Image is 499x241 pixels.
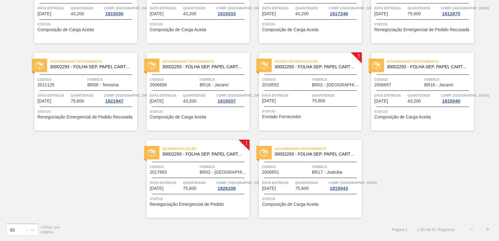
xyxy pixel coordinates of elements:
span: Status [262,108,360,114]
span: 75,600 [71,99,84,104]
span: Fábrica [87,76,136,83]
span: Status [150,108,248,115]
span: 01/10/2025 [262,12,276,16]
a: statusAguardando Faturamento30002293 - FOLHA SEP. PAPEL CARTAO 1200x1000M 350gCódigo2006651Fábric... [249,140,362,218]
a: Comp. [GEOGRAPHIC_DATA]1815030 [104,5,136,16]
a: !statusEm renegociação30002293 - FOLHA SEP. PAPEL CARTAO 1200x1000M 350gCódigo2017863FábricaBR02 ... [137,140,249,218]
span: 03/10/2025 [150,99,163,104]
span: Código [150,76,198,83]
span: Composição de Carga Aceita [150,115,206,119]
img: status [260,149,268,157]
span: 2006658 [150,83,167,87]
span: 2018552 [262,83,279,87]
span: Aguardando Faturamento [162,58,249,65]
span: Status [374,108,472,115]
span: Fábrica [200,76,248,83]
a: Comp. [GEOGRAPHIC_DATA]1815040 [441,92,472,104]
span: 2006651 [262,170,279,175]
span: 06/10/2025 [374,99,388,104]
span: 43,200 [183,99,196,104]
span: Status [150,196,248,202]
span: 03/10/2025 [262,99,276,103]
span: Comp. Carga [216,92,264,99]
a: statusAguardando Faturamento30002293 - FOLHA SEP. PAPEL CARTAO 1200x1000M 350gCódigo2006657Fábric... [362,53,474,131]
span: 10/10/2025 [262,186,276,191]
span: Status [37,108,136,115]
span: 30002293 - FOLHA SEP. PAPEL CARTAO 1200x1000M 350g [274,65,357,69]
span: Fábrica [312,164,360,170]
span: 30002293 - FOLHA SEP. PAPEL CARTAO 1200x1000M 350g [274,152,357,157]
span: Data entrega [150,180,182,186]
span: Quantidade [295,180,327,186]
span: Fábrica [200,164,248,170]
span: BR17 - Juatuba [312,170,342,175]
span: Composição de Carga Aceita [262,27,318,32]
span: Quantidade [312,92,360,99]
span: 01/10/2025 [150,12,163,16]
span: Data entrega [37,5,69,11]
span: Pedido em Negociação [274,58,362,65]
span: 2006657 [374,83,391,87]
div: 50 [10,227,15,232]
span: 2017863 [150,170,167,175]
span: 75,600 [183,186,196,191]
a: Comp. [GEOGRAPHIC_DATA]1817248 [328,5,360,16]
div: 1815043 [328,186,349,191]
span: Comp. Carga [104,92,152,99]
span: Comp. Carga [328,5,377,11]
span: Página : 1 [392,227,408,232]
a: Comp. [GEOGRAPHIC_DATA]1815043 [328,180,360,191]
span: Código [374,76,423,83]
div: 1815030 [104,11,124,16]
a: Comp. [GEOGRAPHIC_DATA]1821947 [104,92,136,104]
span: Comp. Carga [216,5,264,11]
span: Composição de Carga Aceita [374,115,431,119]
span: Comp. Carga [104,5,152,11]
a: !statusPedido em Negociação30002293 - FOLHA SEP. PAPEL CARTAO 1200x1000M 350gCódigo2018552Fábrica... [249,53,362,131]
span: Fábrica [424,76,472,83]
span: Status [150,21,248,27]
span: Renegociação Emergencial de Pedido Recusada [37,115,133,119]
span: Data entrega [150,5,182,11]
a: statusAguardando Faturamento30002293 - FOLHA SEP. PAPEL CARTAO 1200x1000M 350gCódigo2006658Fábric... [137,53,249,131]
span: BR16 - Jacareí [200,83,229,87]
span: Status [374,21,472,27]
span: Aguardando Faturamento [274,146,362,152]
span: Linhas por página [41,225,60,234]
span: 30002293 - FOLHA SEP. PAPEL CARTAO 1200x1000M 350g [387,65,469,69]
span: Comp. Carga [216,180,264,186]
span: BR02 - Sergipe [200,170,248,175]
span: Status [262,196,360,202]
span: 1 - 50 de 61 Registros [417,227,455,232]
span: Composição de Carga Aceita [262,202,318,207]
span: Código [37,76,86,83]
span: BR08 - Teresina [87,83,119,87]
span: 30002293 - FOLHA SEP. PAPEL CARTAO 1200x1000M 350g [162,152,245,157]
span: 03/10/2025 [37,99,51,104]
span: Quantidade [408,92,439,99]
span: 75,600 [408,12,421,16]
span: Código [150,164,198,170]
span: 75,600 [312,99,325,103]
span: BR02 - Sergipe [312,83,360,87]
img: status [260,61,268,70]
span: Em renegociação [162,146,249,152]
span: Composição de Carga Aceita [37,27,94,32]
span: 43,200 [295,12,309,16]
a: statusAguardando Faturamento30002293 - FOLHA SEP. PAPEL CARTAO 1200x1000M 350gCódigo2011125Fábric... [25,53,137,131]
span: 30002293 - FOLHA SEP. PAPEL CARTAO 1200x1000M 350g [162,65,245,69]
span: Comp. Carga [441,5,489,11]
span: Quantidade [71,5,103,11]
span: Data entrega [374,5,406,11]
span: Comp. Carga [328,180,377,186]
a: Comp. [GEOGRAPHIC_DATA]1815033 [216,5,248,16]
div: 1817248 [328,11,349,16]
span: Data entrega [150,92,182,99]
span: Quantidade [295,5,327,11]
span: Quantidade [183,180,215,186]
span: Data entrega [37,92,69,99]
span: Status [37,21,136,27]
span: 02/10/2025 [374,12,388,16]
div: 1815037 [216,99,237,104]
span: Comp. Carga [441,92,489,99]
